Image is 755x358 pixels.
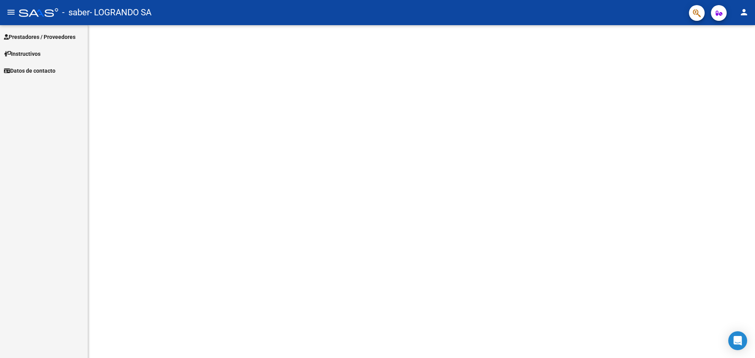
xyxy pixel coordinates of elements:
span: Datos de contacto [4,66,55,75]
span: Instructivos [4,50,41,58]
mat-icon: person [739,7,749,17]
span: Prestadores / Proveedores [4,33,75,41]
span: - saber [62,4,90,21]
span: - LOGRANDO SA [90,4,151,21]
div: Open Intercom Messenger [728,331,747,350]
mat-icon: menu [6,7,16,17]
